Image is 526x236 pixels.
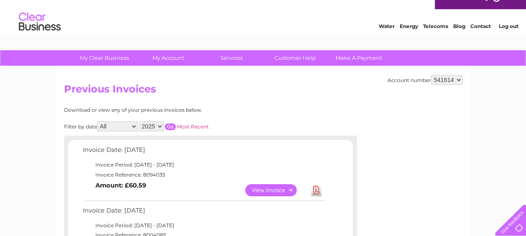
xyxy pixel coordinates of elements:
[18,22,61,47] img: logo.png
[95,182,146,189] b: Amount: £60.59
[70,50,139,66] a: My Clear Business
[66,5,461,41] div: Clear Business is a trading name of Verastar Limited (registered in [GEOGRAPHIC_DATA] No. 3667643...
[368,4,426,15] a: 0333 014 3131
[498,36,518,42] a: Log out
[64,121,284,131] div: Filter by date
[64,107,284,113] div: Download or view any of your previous invoices below.
[470,36,491,42] a: Contact
[400,36,418,42] a: Energy
[81,144,326,160] td: Invoice Date: [DATE]
[177,123,209,130] a: Most Recent
[81,170,326,180] td: Invoice Reference: 8094035
[311,184,321,196] a: Download
[324,50,393,66] a: Make A Payment
[245,184,307,196] a: View
[379,36,395,42] a: Water
[387,75,462,85] div: Account number
[453,36,465,42] a: Blog
[197,50,266,66] a: Services
[81,221,326,231] td: Invoice Period: [DATE] - [DATE]
[81,160,326,170] td: Invoice Period: [DATE] - [DATE]
[423,36,448,42] a: Telecoms
[261,50,330,66] a: Customer Help
[64,83,462,99] h2: Previous Invoices
[133,50,203,66] a: My Account
[81,205,326,221] td: Invoice Date: [DATE]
